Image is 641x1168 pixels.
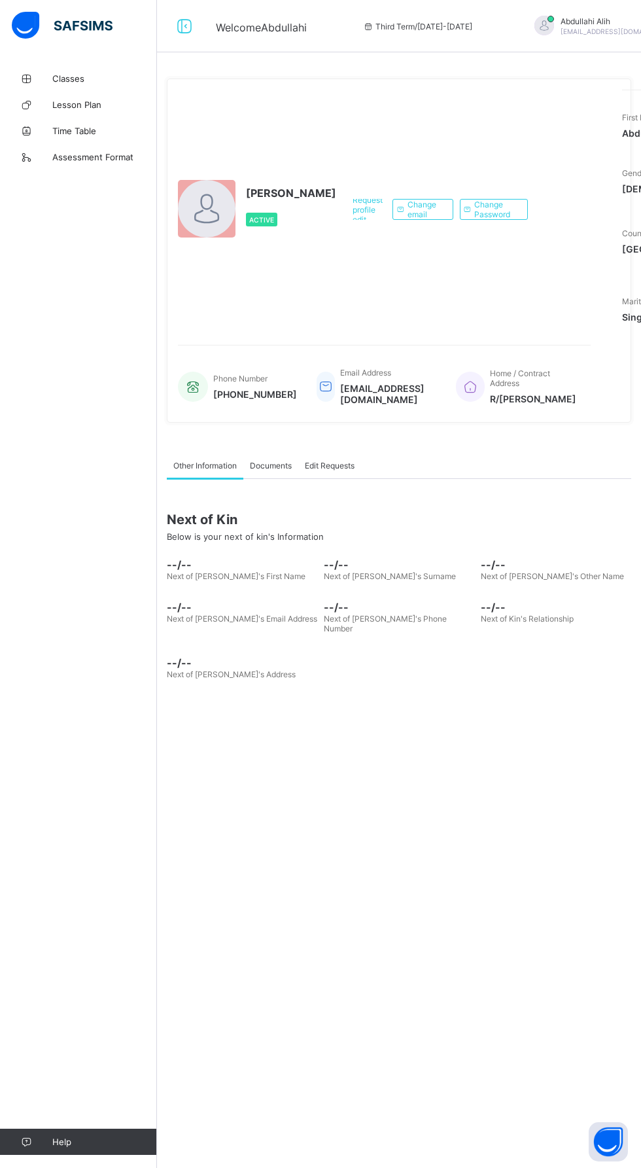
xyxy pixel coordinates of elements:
[167,669,296,679] span: Next of [PERSON_NAME]'s Address
[324,571,456,581] span: Next of [PERSON_NAME]'s Surname
[52,99,157,110] span: Lesson Plan
[481,601,631,614] span: --/--
[216,21,307,34] span: Welcome Abdullahi
[305,461,355,470] span: Edit Requests
[52,73,157,84] span: Classes
[353,195,383,224] span: Request profile edit
[52,126,157,136] span: Time Table
[167,558,317,571] span: --/--
[167,531,324,542] span: Below is your next of kin's Information
[407,200,443,219] span: Change email
[340,383,436,405] span: [EMAIL_ADDRESS][DOMAIN_NAME]
[167,512,631,527] span: Next of Kin
[52,152,157,162] span: Assessment Format
[167,571,305,581] span: Next of [PERSON_NAME]'s First Name
[324,614,447,633] span: Next of [PERSON_NAME]'s Phone Number
[249,216,274,224] span: Active
[213,374,268,383] span: Phone Number
[12,12,113,39] img: safsims
[167,614,317,624] span: Next of [PERSON_NAME]'s Email Address
[589,1122,628,1161] button: Open asap
[324,601,474,614] span: --/--
[490,393,578,404] span: R/[PERSON_NAME]
[481,614,574,624] span: Next of Kin's Relationship
[362,22,472,31] span: session/term information
[324,558,474,571] span: --/--
[474,200,517,219] span: Change Password
[167,656,317,669] span: --/--
[481,571,624,581] span: Next of [PERSON_NAME]'s Other Name
[167,601,317,614] span: --/--
[52,1137,156,1147] span: Help
[213,389,297,400] span: [PHONE_NUMBER]
[340,368,391,378] span: Email Address
[481,558,631,571] span: --/--
[490,368,550,388] span: Home / Contract Address
[246,186,336,200] span: [PERSON_NAME]
[173,461,237,470] span: Other Information
[250,461,292,470] span: Documents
